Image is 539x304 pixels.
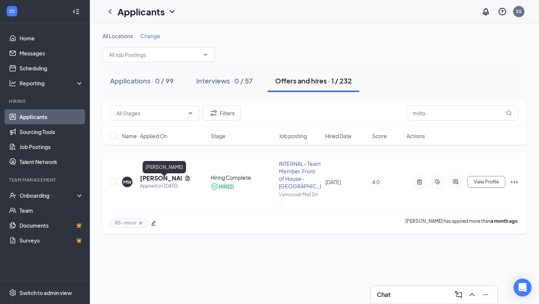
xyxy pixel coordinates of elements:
button: View Profile [468,176,505,188]
input: All Job Postings [109,51,200,59]
svg: Settings [9,289,16,297]
a: Sourcing Tools [19,124,83,139]
span: Score [372,132,387,140]
svg: WorkstreamLogo [8,7,16,15]
div: Hiring [9,98,82,104]
svg: QuestionInfo [498,7,507,16]
input: All Stages [116,109,185,117]
svg: Analysis [9,79,16,87]
svg: Notifications [481,7,490,16]
div: Vancouver Mall Dri ... [279,191,321,204]
div: Team Management [9,177,82,183]
h3: Chat [377,291,390,299]
span: edit [151,221,156,226]
span: [DATE] [325,179,341,185]
svg: ChevronDown [188,110,194,116]
div: Open Intercom Messenger [514,279,532,297]
div: Offers and hires · 1 / 232 [275,76,352,85]
div: MW [123,179,131,185]
span: Actions [406,132,425,140]
svg: ChevronUp [468,290,476,299]
span: All Locations [103,33,133,39]
b: a month ago [491,218,518,224]
span: View Profile [474,179,499,185]
a: Job Postings [19,139,83,154]
div: HIRED [219,183,234,190]
a: Team [19,203,83,218]
svg: ActiveTag [433,179,442,185]
div: Interviews · 0 / 57 [196,76,253,85]
div: Onboarding [19,192,77,199]
button: Filter Filters [203,106,241,121]
a: Messages [19,46,83,61]
span: RS- minor [115,220,136,226]
svg: Minimize [481,290,490,299]
svg: Collapse [72,8,80,15]
div: Applied on [DATE] [140,182,191,190]
svg: ChevronDown [202,52,208,58]
svg: CheckmarkCircle [211,183,218,190]
span: Stage [211,132,226,140]
a: DocumentsCrown [19,218,83,233]
span: Change [140,33,160,39]
button: Minimize [479,289,491,301]
svg: ComposeMessage [454,290,463,299]
a: Scheduling [19,61,83,76]
svg: Filter [209,109,218,118]
a: Applicants [19,109,83,124]
div: Reporting [19,79,84,87]
p: [PERSON_NAME] has applied more than . [405,218,519,228]
span: Hired Date [325,132,351,140]
button: ComposeMessage [453,289,465,301]
svg: Cross [138,220,144,226]
svg: ActiveNote [415,179,424,185]
svg: ActiveChat [451,179,460,185]
span: 4.0 [372,179,380,185]
div: Hiring Complete [211,174,274,181]
div: SS [516,8,522,15]
div: INTERNAL - Team Member, Front of House - [GEOGRAPHIC_DATA] [279,160,321,190]
a: Talent Network [19,154,83,169]
div: [PERSON_NAME] [143,161,186,173]
svg: Ellipses [510,177,519,186]
svg: MagnifyingGlass [506,110,512,116]
svg: Document [185,175,191,181]
a: SurveysCrown [19,233,83,248]
span: Job posting [279,132,307,140]
h1: Applicants [118,5,165,18]
span: Name · Applied On [122,132,167,140]
svg: ChevronDown [168,7,177,16]
svg: UserCheck [9,192,16,199]
h5: [PERSON_NAME] [140,174,182,182]
input: Search in offers and hires [406,106,519,121]
svg: ChevronLeft [106,7,115,16]
a: Home [19,31,83,46]
button: ChevronUp [466,289,478,301]
div: Switch to admin view [19,289,72,297]
div: Applications · 0 / 99 [110,76,174,85]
